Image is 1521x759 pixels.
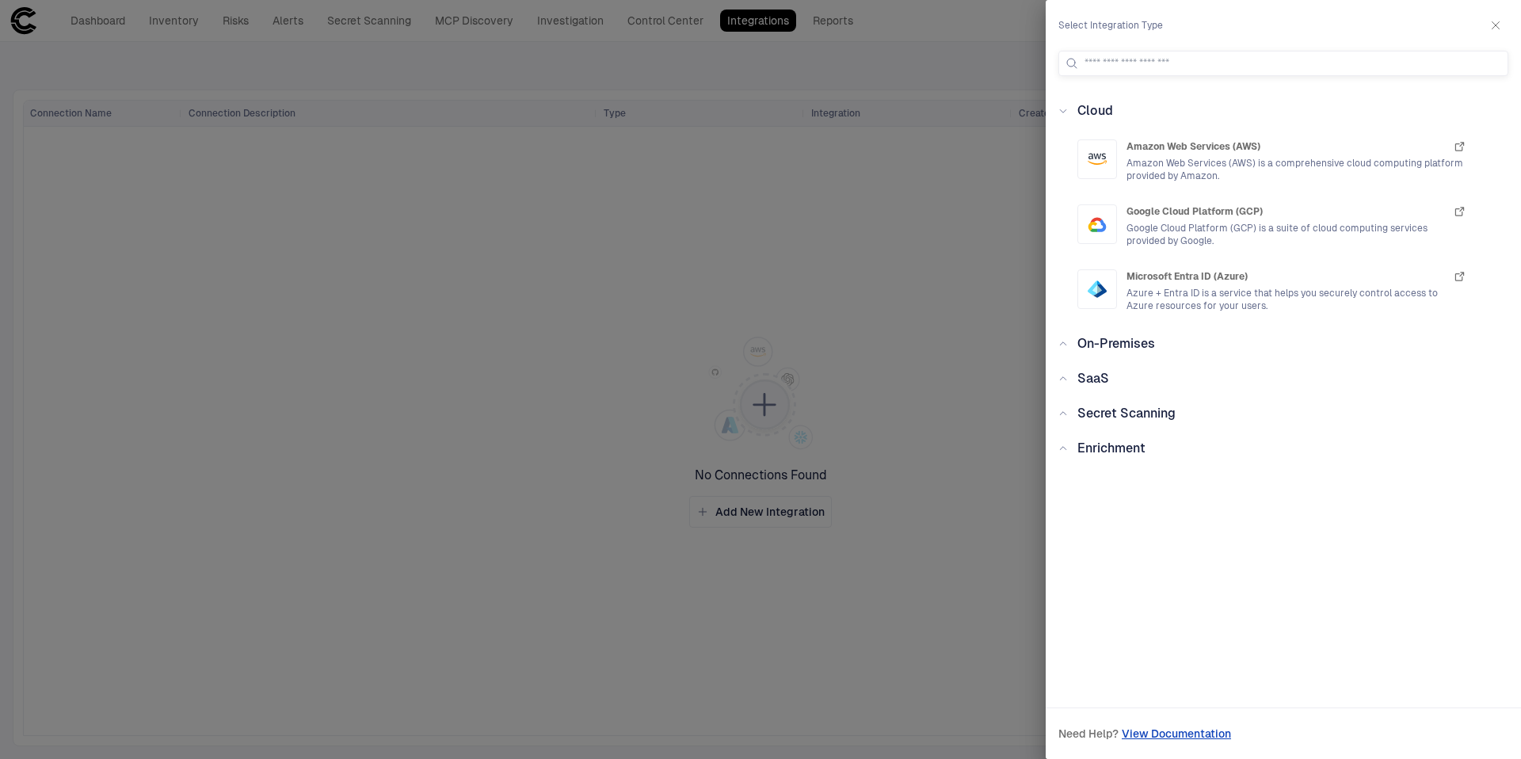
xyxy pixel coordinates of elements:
[1126,140,1260,153] span: Amazon Web Services (AWS)
[1088,215,1107,234] div: Google Cloud
[1077,371,1109,386] span: SaaS
[1126,270,1248,283] span: Microsoft Entra ID (Azure)
[1126,287,1466,312] span: Azure + Entra ID is a service that helps you securely control access to Azure resources for your ...
[1058,404,1508,423] div: Secret Scanning
[1077,336,1155,351] span: On-Premises
[1077,406,1176,421] span: Secret Scanning
[1077,103,1113,118] span: Cloud
[1058,334,1508,353] div: On-Premises
[1058,101,1508,120] div: Cloud
[1122,727,1231,740] span: View Documentation
[1058,439,1508,458] div: Enrichment
[1122,724,1231,743] a: View Documentation
[1126,157,1466,182] span: Amazon Web Services (AWS) is a comprehensive cloud computing platform provided by Amazon.
[1088,280,1107,299] div: Entra ID
[1058,369,1508,388] div: SaaS
[1058,727,1119,741] span: Need Help?
[1126,222,1466,247] span: Google Cloud Platform (GCP) is a suite of cloud computing services provided by Google.
[1088,150,1107,169] div: AWS
[1058,19,1163,32] span: Select Integration Type
[1077,441,1146,456] span: Enrichment
[1126,205,1263,218] span: Google Cloud Platform (GCP)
